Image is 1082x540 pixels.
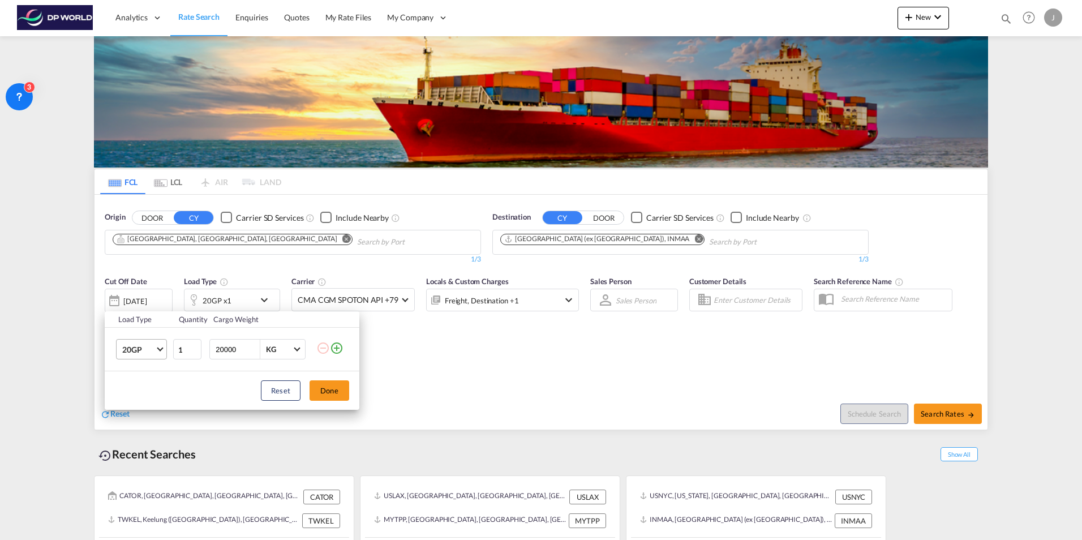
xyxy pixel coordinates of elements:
div: KG [266,345,276,354]
button: Reset [261,380,300,401]
input: Qty [173,339,201,359]
th: Quantity [172,311,207,328]
md-icon: icon-plus-circle-outline [330,341,344,355]
md-select: Choose: 20GP [116,339,167,359]
input: Enter Weight [214,340,260,359]
th: Load Type [105,311,172,328]
button: Done [310,380,349,401]
span: 20GP [122,344,155,355]
md-icon: icon-minus-circle-outline [316,341,330,355]
div: Cargo Weight [213,314,310,324]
